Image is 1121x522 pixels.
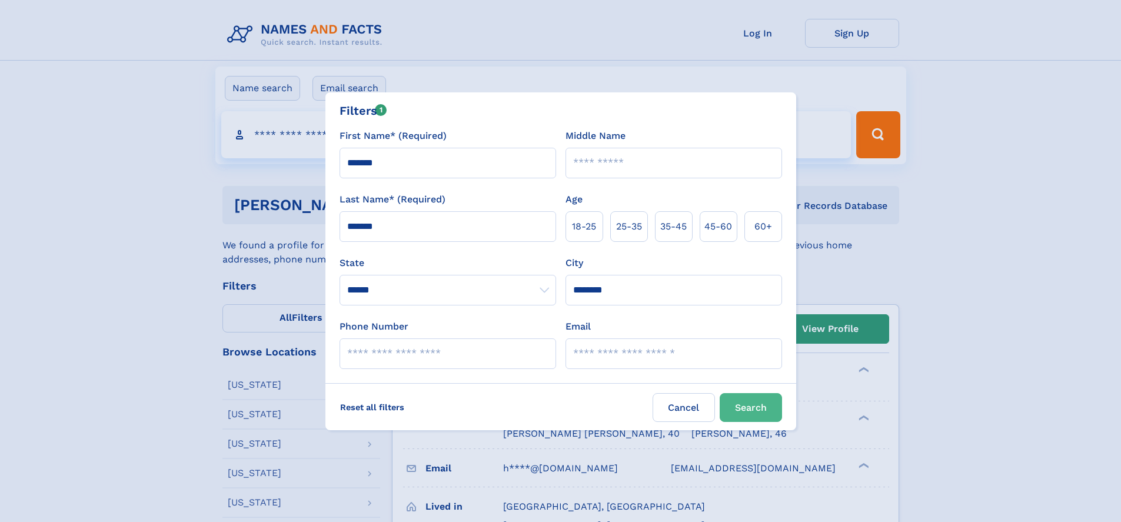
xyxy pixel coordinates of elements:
[332,393,412,421] label: Reset all filters
[340,129,447,143] label: First Name* (Required)
[566,129,626,143] label: Middle Name
[653,393,715,422] label: Cancel
[660,220,687,234] span: 35‑45
[566,256,583,270] label: City
[340,320,408,334] label: Phone Number
[754,220,772,234] span: 60+
[566,192,583,207] label: Age
[572,220,596,234] span: 18‑25
[340,192,445,207] label: Last Name* (Required)
[720,393,782,422] button: Search
[340,102,387,119] div: Filters
[566,320,591,334] label: Email
[616,220,642,234] span: 25‑35
[340,256,556,270] label: State
[704,220,732,234] span: 45‑60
